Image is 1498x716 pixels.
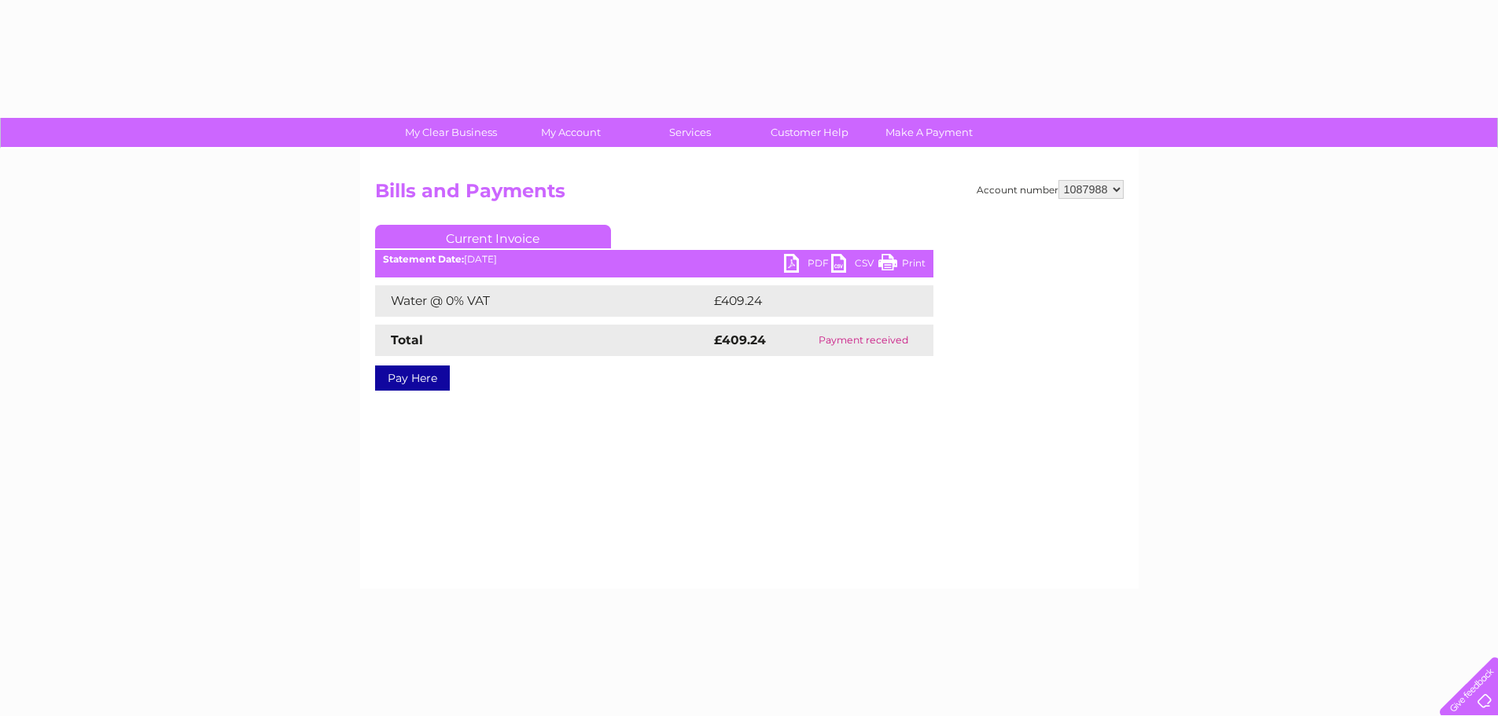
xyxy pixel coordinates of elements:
[745,118,874,147] a: Customer Help
[375,285,710,317] td: Water @ 0% VAT
[878,254,926,277] a: Print
[375,365,450,391] a: Pay Here
[831,254,878,277] a: CSV
[375,254,933,265] div: [DATE]
[386,118,516,147] a: My Clear Business
[714,332,766,347] strong: £409.24
[375,225,611,248] a: Current Invoice
[506,118,635,147] a: My Account
[794,325,933,356] td: Payment received
[383,253,464,265] b: Statement Date:
[710,285,906,317] td: £409.24
[977,180,1124,199] div: Account number
[391,332,423,347] strong: Total
[784,254,831,277] a: PDF
[375,180,1124,210] h2: Bills and Payments
[864,118,994,147] a: Make A Payment
[625,118,755,147] a: Services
